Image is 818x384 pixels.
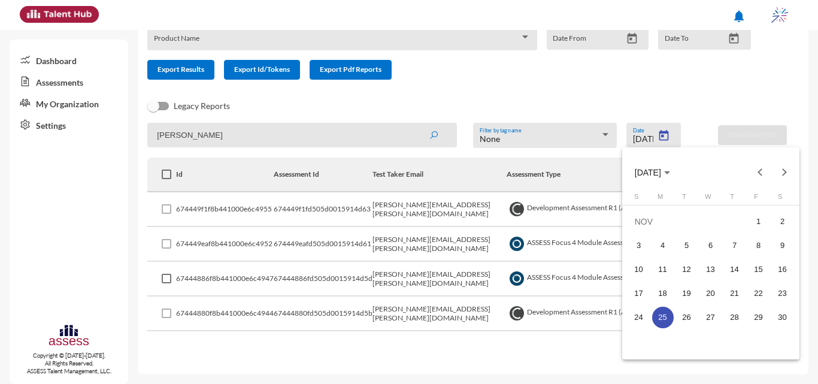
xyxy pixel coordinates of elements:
[771,306,795,329] td: November 30, 2024
[723,258,747,282] td: November 14, 2024
[675,193,699,205] th: Tuesday
[772,307,793,328] div: 30
[652,307,674,328] div: 25
[724,283,746,304] div: 21
[635,168,661,177] span: [DATE]
[627,210,747,234] td: NOV
[724,307,746,328] div: 28
[652,235,674,256] div: 4
[699,193,723,205] th: Wednesday
[651,258,675,282] td: November 11, 2024
[748,307,769,328] div: 29
[628,283,650,304] div: 17
[772,259,793,280] div: 16
[625,161,680,185] button: Choose month and year
[771,282,795,306] td: November 23, 2024
[628,235,650,256] div: 3
[651,306,675,329] td: November 25, 2024
[747,193,771,205] th: Friday
[723,282,747,306] td: November 21, 2024
[748,259,769,280] div: 15
[772,235,793,256] div: 9
[700,259,722,280] div: 13
[747,306,771,329] td: November 29, 2024
[628,259,650,280] div: 10
[699,258,723,282] td: November 13, 2024
[675,306,699,329] td: November 26, 2024
[699,234,723,258] td: November 6, 2024
[651,193,675,205] th: Monday
[699,306,723,329] td: November 27, 2024
[627,234,651,258] td: November 3, 2024
[700,235,722,256] div: 6
[651,282,675,306] td: November 18, 2024
[724,259,746,280] div: 14
[675,282,699,306] td: November 19, 2024
[700,307,722,328] div: 27
[676,307,698,328] div: 26
[723,193,747,205] th: Thursday
[675,234,699,258] td: November 5, 2024
[724,235,746,256] div: 7
[747,234,771,258] td: November 8, 2024
[627,282,651,306] td: November 17, 2024
[723,306,747,329] td: November 28, 2024
[627,193,651,205] th: Sunday
[748,283,769,304] div: 22
[747,210,771,234] td: November 1, 2024
[627,306,651,329] td: November 24, 2024
[651,234,675,258] td: November 4, 2024
[676,259,698,280] div: 12
[675,258,699,282] td: November 12, 2024
[772,211,793,232] div: 2
[772,283,793,304] div: 23
[747,258,771,282] td: November 15, 2024
[652,259,674,280] div: 11
[723,234,747,258] td: November 7, 2024
[627,258,651,282] td: November 10, 2024
[771,210,795,234] td: November 2, 2024
[700,283,722,304] div: 20
[771,193,795,205] th: Saturday
[771,258,795,282] td: November 16, 2024
[628,307,650,328] div: 24
[747,282,771,306] td: November 22, 2024
[748,161,772,185] button: Previous month
[676,235,698,256] div: 5
[676,283,698,304] div: 19
[771,234,795,258] td: November 9, 2024
[772,161,796,185] button: Next month
[652,283,674,304] div: 18
[748,235,769,256] div: 8
[748,211,769,232] div: 1
[699,282,723,306] td: November 20, 2024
